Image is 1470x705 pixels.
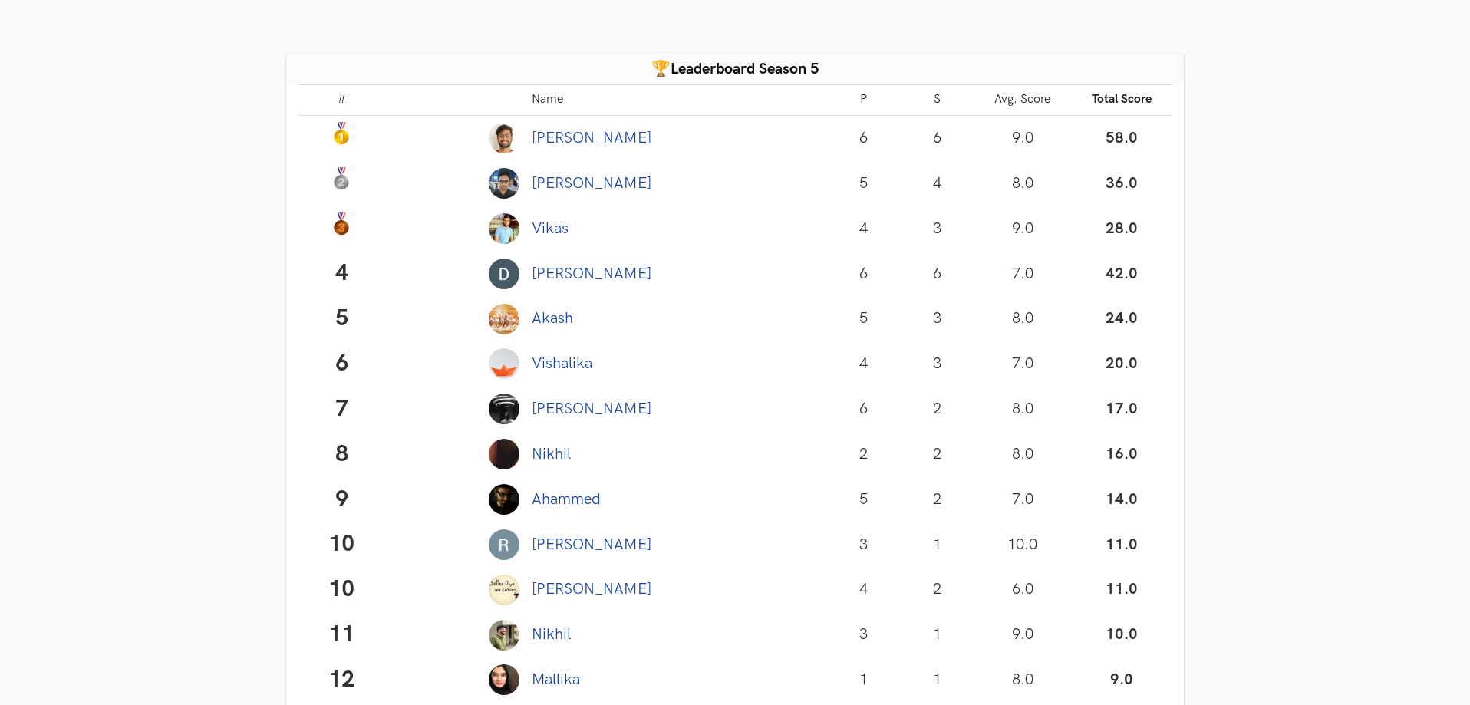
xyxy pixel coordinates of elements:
td: 1 [901,522,974,567]
img: Profile photo [489,529,519,560]
td: 36.0 [1070,161,1172,206]
a: Nikhil [532,445,571,463]
img: Profile photo [489,123,519,153]
td: 10 [298,522,385,567]
img: Profile photo [489,664,519,695]
td: 7 [298,387,385,432]
th: # [298,85,385,116]
span: 🏆 [651,60,671,78]
img: Profile photo [489,394,519,424]
h4: Leaderboard Season 5 [298,61,1172,77]
td: 5 [827,296,901,341]
td: 2 [827,432,901,477]
td: 9.0 [1070,657,1172,703]
td: 16.0 [1070,432,1172,477]
td: 2 [901,387,974,432]
td: 3 [901,296,974,341]
td: 3 [827,522,901,567]
td: 1 [827,657,901,703]
td: 8 [298,432,385,477]
img: Profile photo [489,575,519,605]
td: 6 [901,251,974,296]
td: 28.0 [1070,206,1172,252]
td: 3 [827,612,901,657]
img: Profile photo [489,168,519,199]
a: Mallika [532,670,580,689]
td: 6 [298,341,385,387]
img: Profile photo [489,348,519,379]
td: 9.0 [974,115,1071,160]
td: 2 [901,432,974,477]
img: Profile photo [489,213,519,244]
a: Nikhil [532,625,571,644]
th: Total Score [1070,85,1172,116]
td: 4 [827,206,901,252]
td: 11 [298,612,385,657]
img: Profile photo [489,484,519,515]
td: 2 [901,567,974,612]
td: 10.0 [974,522,1071,567]
td: 1 [901,657,974,703]
td: 6 [827,115,901,160]
td: 7.0 [974,477,1071,522]
td: 8.0 [974,161,1071,206]
img: Gold Medal [330,122,353,145]
td: 5 [298,296,385,341]
td: 9.0 [974,612,1071,657]
a: [PERSON_NAME] [532,400,651,418]
td: 8.0 [974,296,1071,341]
a: [PERSON_NAME] [532,265,651,283]
td: 58.0 [1070,115,1172,160]
img: Profile photo [489,620,519,651]
a: [PERSON_NAME] [532,129,651,147]
td: 1 [901,612,974,657]
td: 42.0 [1070,251,1172,296]
td: 24.0 [1070,296,1172,341]
img: Bronze Medal [330,212,353,236]
td: 12 [298,657,385,703]
td: 4 [901,161,974,206]
td: 8.0 [974,387,1071,432]
img: Silver Medal [330,167,353,190]
td: 6 [901,115,974,160]
th: P [827,85,901,116]
img: Profile photo [489,259,519,289]
td: 3 [901,341,974,387]
td: 20.0 [1070,341,1172,387]
td: 3 [901,206,974,252]
td: 17.0 [1070,387,1172,432]
td: 4 [827,341,901,387]
td: 6.0 [974,567,1071,612]
th: Name [526,85,827,116]
td: 9 [298,477,385,522]
td: 4 [827,567,901,612]
a: Vikas [532,219,569,238]
img: Profile photo [489,439,519,469]
td: 4 [298,251,385,296]
th: Avg. Score [974,85,1071,116]
img: Profile photo [489,304,519,334]
a: [PERSON_NAME] [532,580,651,598]
td: 8.0 [974,432,1071,477]
a: Ahammed [532,490,601,509]
a: [PERSON_NAME] [532,174,651,193]
a: Akash [532,309,573,328]
td: 7.0 [974,251,1071,296]
td: 6 [827,387,901,432]
a: [PERSON_NAME] [532,535,651,554]
td: 2 [901,477,974,522]
td: 10.0 [1070,612,1172,657]
td: 6 [827,251,901,296]
td: 14.0 [1070,477,1172,522]
td: 11.0 [1070,567,1172,612]
td: 11.0 [1070,522,1172,567]
td: 7.0 [974,341,1071,387]
th: S [901,85,974,116]
td: 10 [298,567,385,612]
td: 9.0 [974,206,1071,252]
a: Vishalika [532,354,592,373]
td: 5 [827,161,901,206]
td: 8.0 [974,657,1071,703]
td: 5 [827,477,901,522]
